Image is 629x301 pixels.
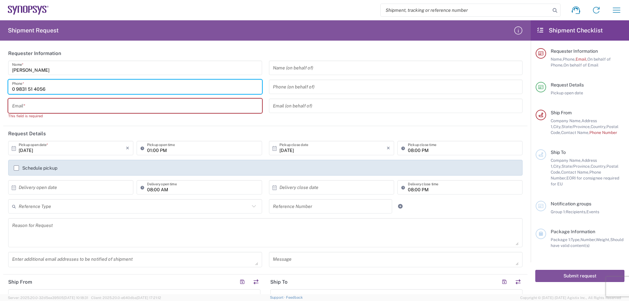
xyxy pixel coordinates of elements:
span: Requester Information [551,48,598,54]
span: Phone, [563,57,576,62]
a: Add Reference [396,202,405,211]
span: Package 1: [551,237,571,242]
span: State/Province, [562,124,591,129]
span: City, [553,124,562,129]
span: Request Details [551,82,584,87]
h2: Ship To [270,279,288,285]
i: × [387,143,390,153]
span: Ship To [551,150,566,155]
span: Email, [576,57,587,62]
button: Submit request [535,270,624,282]
span: Company Name, [551,158,581,163]
span: State/Province, [562,164,591,169]
span: Group 1: [551,209,566,214]
span: EORI for consignee required for EU [551,176,619,186]
span: Name, [551,57,563,62]
span: Copyright © [DATE]-[DATE] Agistix Inc., All Rights Reserved [520,295,621,301]
span: Notification groups [551,201,591,206]
div: This field is required [8,113,262,119]
label: Schedule pickup [14,165,57,171]
span: Phone Number [589,130,617,135]
h2: Shipment Checklist [537,27,603,34]
span: Country, [591,164,606,169]
span: Pickup open date [551,90,583,95]
span: Weight, [596,237,610,242]
h2: Shipment Request [8,27,59,34]
h2: Request Details [8,130,46,137]
span: Recipients, [566,209,586,214]
span: [DATE] 10:18:31 [64,296,88,300]
a: Support [270,295,286,299]
span: Country, [591,124,606,129]
span: Type, [571,237,581,242]
span: Server: 2025.20.0-32d5ea39505 [8,296,88,300]
span: City, [553,164,562,169]
h2: Ship From [8,279,32,285]
a: Feedback [286,295,303,299]
span: Number, [581,237,596,242]
span: Package Information [551,229,595,234]
span: Client: 2025.20.0-e640dba [91,296,161,300]
input: Shipment, tracking or reference number [381,4,550,16]
i: × [126,143,129,153]
span: Events [586,209,599,214]
span: Ship From [551,110,572,115]
span: [DATE] 17:21:12 [137,296,161,300]
span: Contact Name, [561,130,589,135]
span: On behalf of Email [563,63,599,67]
span: Company Name, [551,118,581,123]
h2: Requester Information [8,50,61,57]
span: Contact Name, [561,170,589,175]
